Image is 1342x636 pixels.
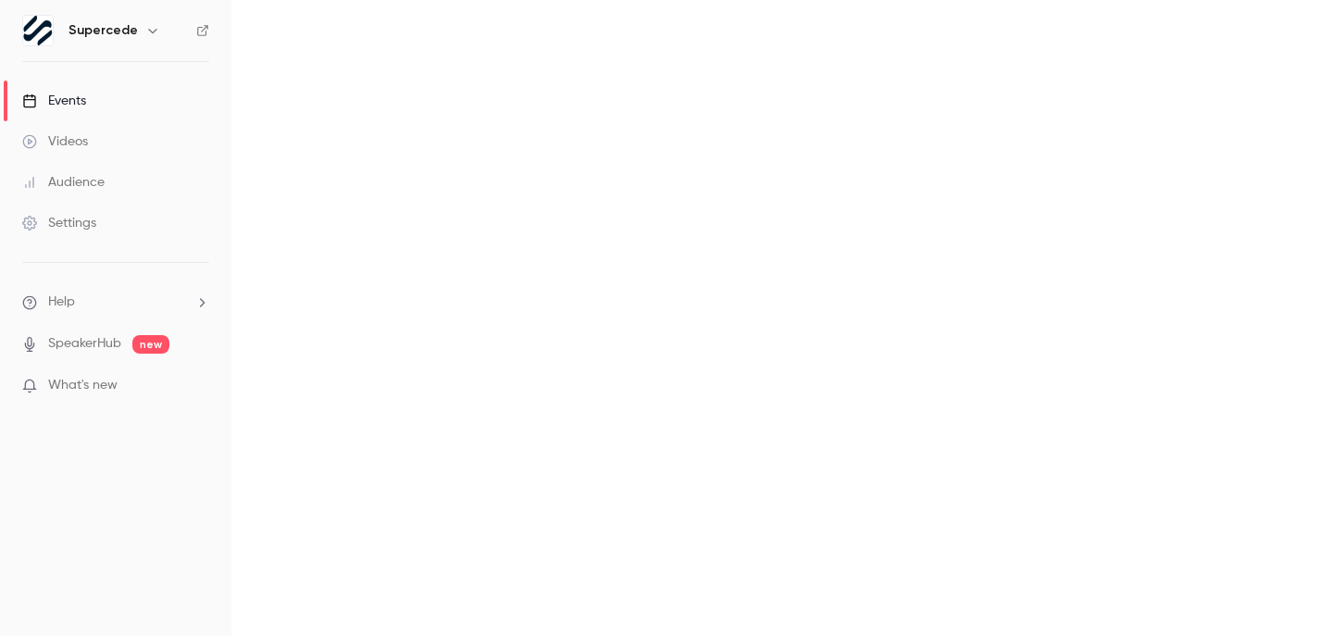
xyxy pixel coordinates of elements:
span: Help [48,293,75,312]
li: help-dropdown-opener [22,293,209,312]
span: What's new [48,376,118,395]
img: Supercede [23,16,53,45]
div: Settings [22,214,96,232]
a: SpeakerHub [48,334,121,354]
div: Videos [22,132,88,151]
div: Audience [22,173,105,192]
h6: Supercede [68,21,138,40]
span: new [132,335,169,354]
div: Events [22,92,86,110]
